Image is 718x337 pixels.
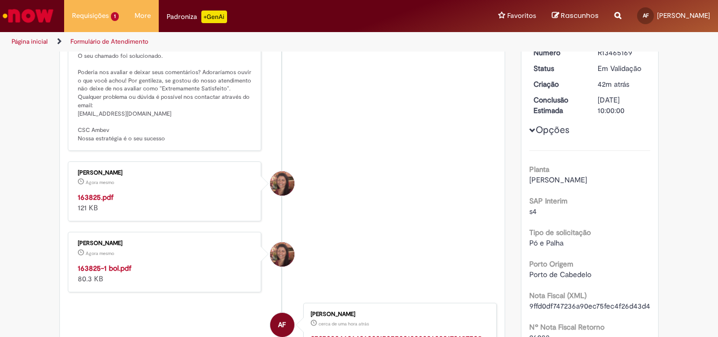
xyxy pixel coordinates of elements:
div: Padroniza [167,11,227,23]
div: 30/08/2025 15:04:05 [598,79,647,89]
span: Porto de Cabedelo [529,270,591,279]
a: 163825-1 bol.pdf [78,263,131,273]
div: R13465169 [598,47,647,58]
b: Nota Fiscal (XML) [529,291,587,300]
span: AF [643,12,649,19]
b: Nº Nota Fiscal Retorno [529,322,604,332]
span: Pó e Palha [529,238,563,248]
dt: Status [526,63,590,74]
div: Selma Rosa Resende Marques [270,242,294,267]
span: Favoritos [507,11,536,21]
dt: Criação [526,79,590,89]
div: [PERSON_NAME] [311,311,486,318]
div: 121 KB [78,192,253,213]
span: More [135,11,151,21]
div: [PERSON_NAME] [78,170,253,176]
div: Selma Rosa Resende Marques [270,171,294,196]
span: [PERSON_NAME] [657,11,710,20]
ul: Trilhas de página [8,32,471,52]
span: cerca de uma hora atrás [319,321,369,327]
span: 9ffd0df747236a90ec75fec4f26d43d4 [529,301,650,311]
b: Tipo de solicitação [529,228,591,237]
time: 30/08/2025 15:45:30 [86,179,114,186]
span: 1 [111,12,119,21]
a: Página inicial [12,37,48,46]
span: 42m atrás [598,79,629,89]
div: [PERSON_NAME] [78,240,253,247]
span: Rascunhos [561,11,599,21]
span: Agora mesmo [86,250,114,257]
dt: Conclusão Estimada [526,95,590,116]
span: Requisições [72,11,109,21]
div: Em Validação [598,63,647,74]
div: Amanda Ferreira [270,313,294,337]
b: Planta [529,165,549,174]
div: 80.3 KB [78,263,253,284]
p: O seu chamado foi solucionado. Poderia nos avaliar e deixar seus comentários? Adoraríamos ouvir o... [78,36,253,143]
span: Agora mesmo [86,179,114,186]
a: Formulário de Atendimento [70,37,148,46]
time: 30/08/2025 15:45:29 [86,250,114,257]
a: Rascunhos [552,11,599,21]
time: 30/08/2025 15:04:05 [598,79,629,89]
span: s4 [529,207,537,216]
b: SAP Interim [529,196,568,206]
b: Porto Origem [529,259,573,269]
span: [PERSON_NAME] [529,175,587,185]
p: +GenAi [201,11,227,23]
dt: Número [526,47,590,58]
img: ServiceNow [1,5,55,26]
a: 163825.pdf [78,192,114,202]
div: [DATE] 10:00:00 [598,95,647,116]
